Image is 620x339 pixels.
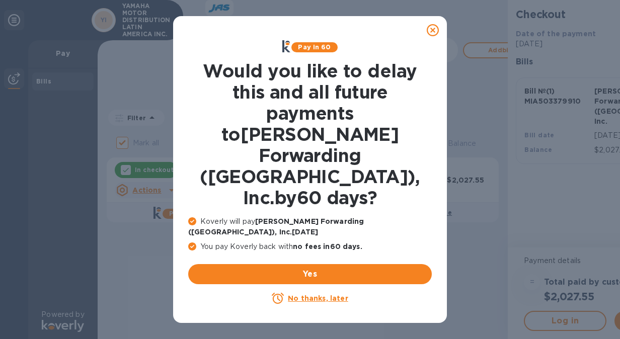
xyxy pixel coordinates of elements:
[293,242,362,250] b: no fees in 60 days .
[188,216,432,237] p: Koverly will pay
[188,217,364,236] b: [PERSON_NAME] Forwarding ([GEOGRAPHIC_DATA]), Inc. [DATE]
[188,241,432,252] p: You pay Koverly back with
[196,268,424,280] span: Yes
[288,294,348,302] u: No thanks, later
[188,264,432,284] button: Yes
[298,43,331,51] b: Pay in 60
[188,60,432,208] h1: Would you like to delay this and all future payments to [PERSON_NAME] Forwarding ([GEOGRAPHIC_DAT...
